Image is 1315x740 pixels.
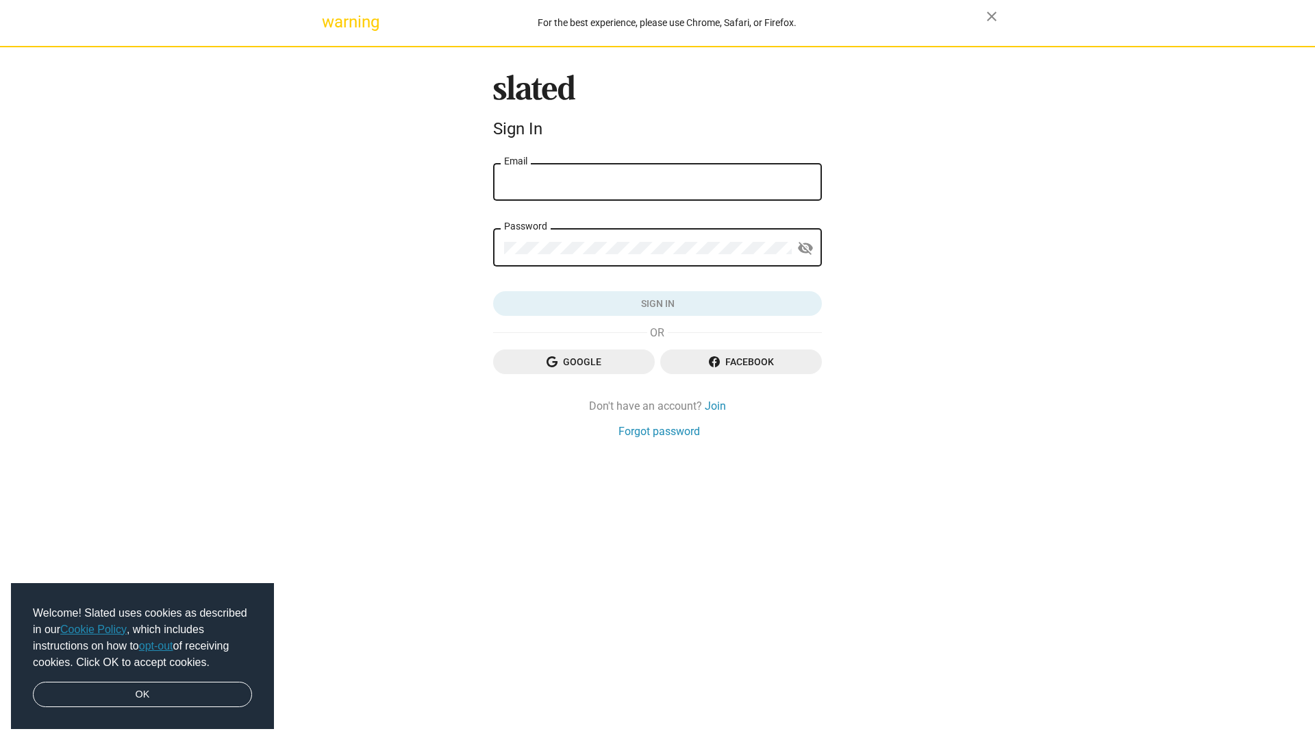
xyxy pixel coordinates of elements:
sl-branding: Sign In [493,75,822,145]
mat-icon: close [984,8,1000,25]
span: Google [504,349,644,374]
div: cookieconsent [11,583,274,730]
span: Welcome! Slated uses cookies as described in our , which includes instructions on how to of recei... [33,605,252,671]
mat-icon: visibility_off [797,238,814,259]
div: Sign In [493,119,822,138]
button: Facebook [660,349,822,374]
a: opt-out [139,640,173,652]
a: dismiss cookie message [33,682,252,708]
button: Google [493,349,655,374]
a: Forgot password [618,424,700,439]
div: For the best experience, please use Chrome, Safari, or Firefox. [348,14,986,32]
mat-icon: warning [322,14,338,30]
div: Don't have an account? [493,399,822,413]
a: Cookie Policy [60,624,127,635]
a: Join [705,399,726,413]
span: Facebook [671,349,811,374]
button: Show password [792,235,819,262]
